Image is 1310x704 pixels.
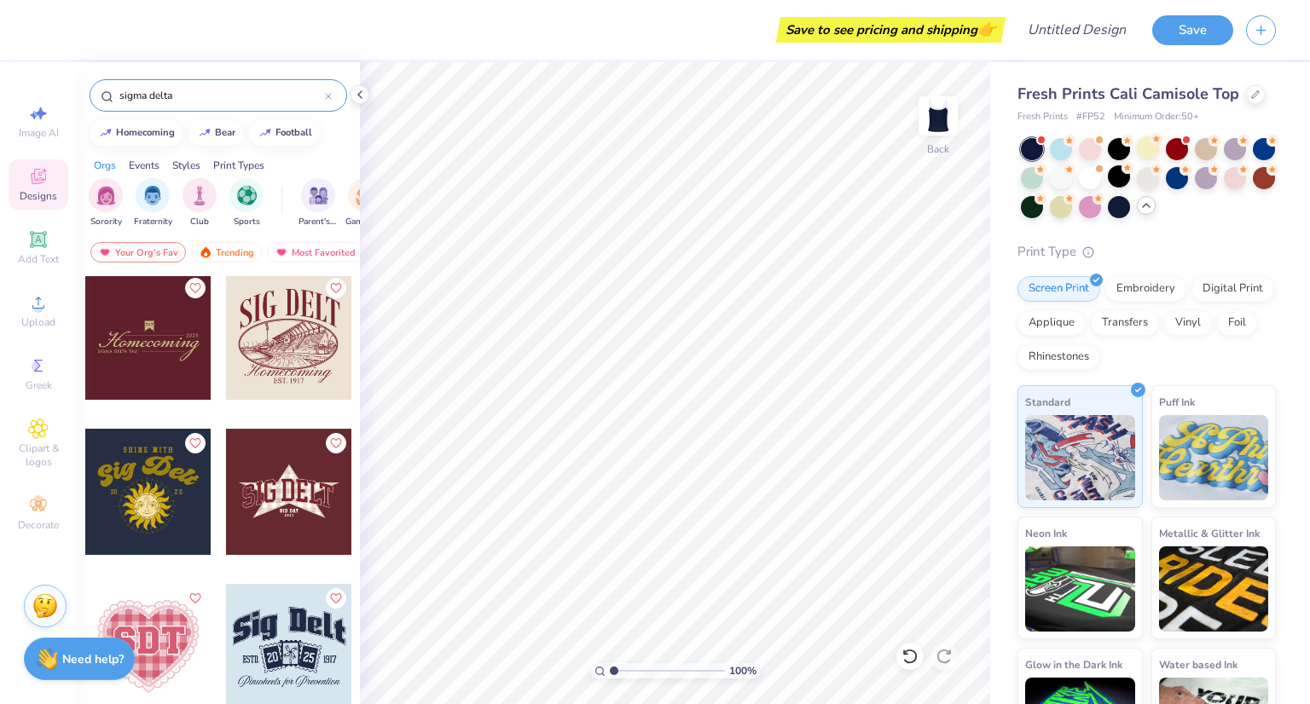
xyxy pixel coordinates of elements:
button: Like [185,588,206,609]
div: Your Org's Fav [90,242,186,263]
div: Rhinestones [1017,344,1100,370]
div: Applique [1017,310,1086,336]
span: Add Text [18,252,59,266]
div: filter for Parent's Weekend [299,178,338,228]
img: Club Image [190,186,209,205]
button: homecoming [90,120,183,146]
span: Upload [21,315,55,329]
img: Sorority Image [96,186,116,205]
span: Neon Ink [1025,524,1067,542]
img: Parent's Weekend Image [309,186,328,205]
div: homecoming [116,128,175,137]
div: filter for Game Day [345,178,385,228]
img: Sports Image [237,186,257,205]
img: Standard [1025,415,1135,500]
span: Standard [1025,393,1070,411]
div: Trending [191,242,262,263]
div: Vinyl [1164,310,1212,336]
div: Print Types [213,158,264,173]
button: filter button [345,178,385,228]
div: Digital Print [1191,276,1274,302]
button: football [249,120,320,146]
span: Minimum Order: 50 + [1114,110,1199,124]
img: trend_line.gif [198,128,212,138]
span: Fraternity [134,216,172,228]
img: most_fav.gif [98,246,112,258]
button: filter button [299,178,338,228]
span: 👉 [977,19,996,39]
span: Image AI [19,126,59,140]
div: bear [215,128,235,137]
img: trend_line.gif [258,128,272,138]
div: Save to see pricing and shipping [780,17,1001,43]
div: filter for Sorority [89,178,123,228]
div: Embroidery [1105,276,1186,302]
button: filter button [229,178,264,228]
span: Greek [26,378,52,392]
button: Like [326,278,346,298]
input: Untitled Design [1014,13,1139,47]
span: Water based Ink [1159,655,1238,673]
div: Foil [1217,310,1257,336]
input: Try "Alpha" [118,87,325,104]
button: filter button [183,178,217,228]
span: Puff Ink [1159,393,1195,411]
div: Back [927,141,949,157]
img: Game Day Image [356,186,375,205]
span: Glow in the Dark Ink [1025,655,1122,673]
img: Fraternity Image [143,186,162,205]
div: football [275,128,312,137]
button: Like [185,278,206,298]
span: Clipart & logos [9,441,68,469]
span: Decorate [18,518,59,532]
div: Events [129,158,159,173]
div: filter for Club [183,178,217,228]
span: Parent's Weekend [299,216,338,228]
button: bear [188,120,243,146]
span: Club [190,216,209,228]
img: Metallic & Glitter Ink [1159,546,1269,632]
div: Most Favorited [267,242,363,263]
span: Game Day [345,216,385,228]
button: Like [326,433,346,453]
button: filter button [134,178,172,228]
span: Fresh Prints Cali Camisole Top [1017,84,1239,104]
span: Metallic & Glitter Ink [1159,524,1260,542]
div: Screen Print [1017,276,1100,302]
span: # FP52 [1076,110,1105,124]
div: Transfers [1091,310,1159,336]
button: Like [326,588,346,609]
div: Styles [172,158,200,173]
div: filter for Fraternity [134,178,172,228]
button: Like [185,433,206,453]
div: filter for Sports [229,178,264,228]
button: filter button [89,178,123,228]
img: trend_line.gif [99,128,113,138]
span: Sorority [90,216,122,228]
strong: Need help? [62,651,124,667]
img: Puff Ink [1159,415,1269,500]
div: Print Type [1017,242,1276,262]
span: Sports [234,216,260,228]
span: Designs [20,189,57,203]
img: Neon Ink [1025,546,1135,632]
span: 100 % [729,663,756,678]
button: Save [1152,15,1233,45]
img: Back [921,99,955,133]
img: trending.gif [199,246,212,258]
div: Orgs [94,158,116,173]
img: most_fav.gif [275,246,288,258]
span: Fresh Prints [1017,110,1068,124]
